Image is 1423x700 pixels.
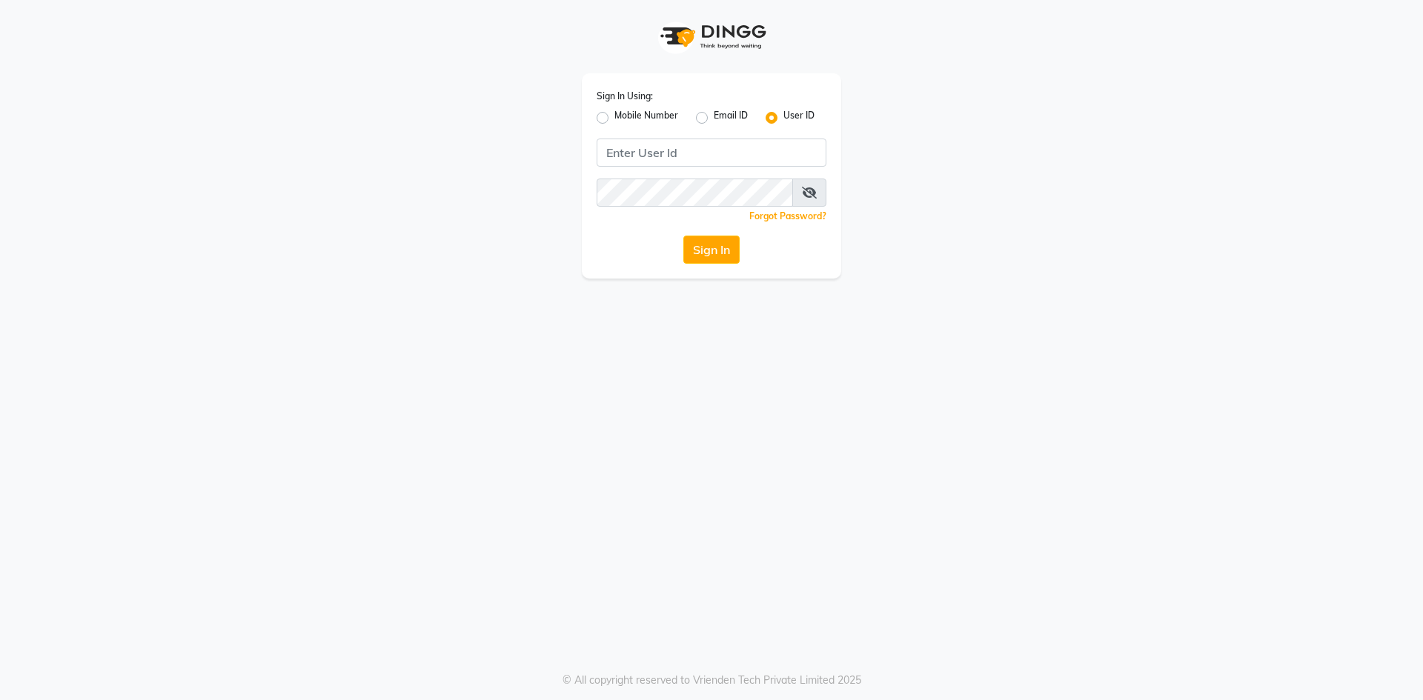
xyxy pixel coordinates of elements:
input: Username [597,139,826,167]
button: Sign In [683,236,740,264]
img: logo1.svg [652,15,771,59]
label: Email ID [714,109,748,127]
label: Mobile Number [614,109,678,127]
input: Username [597,179,793,207]
a: Forgot Password? [749,210,826,221]
label: User ID [783,109,815,127]
label: Sign In Using: [597,90,653,103]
